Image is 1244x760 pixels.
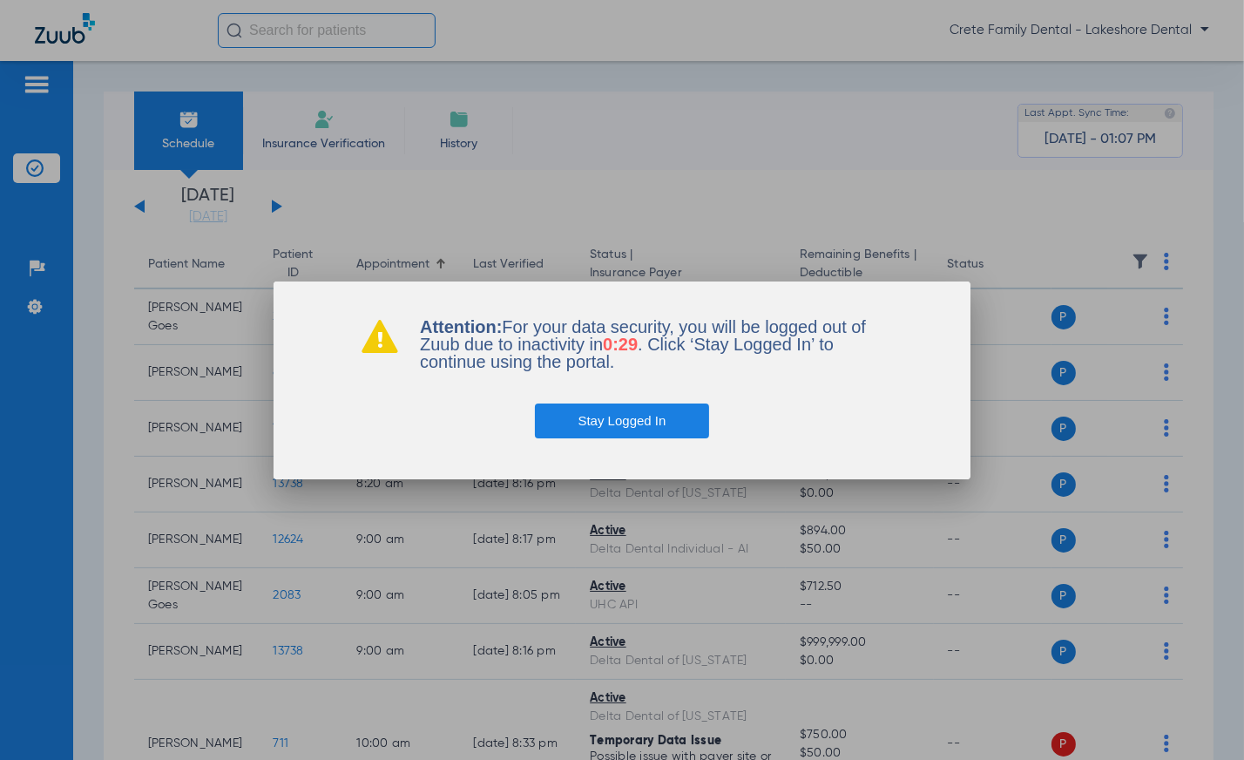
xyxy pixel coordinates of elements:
[1157,676,1244,760] iframe: Chat Widget
[420,318,883,370] p: For your data security, you will be logged out of Zuub due to inactivity in . Click ‘Stay Logged ...
[420,317,502,336] b: Attention:
[361,318,399,353] img: warning
[535,404,710,438] button: Stay Logged In
[603,335,638,354] span: 0:29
